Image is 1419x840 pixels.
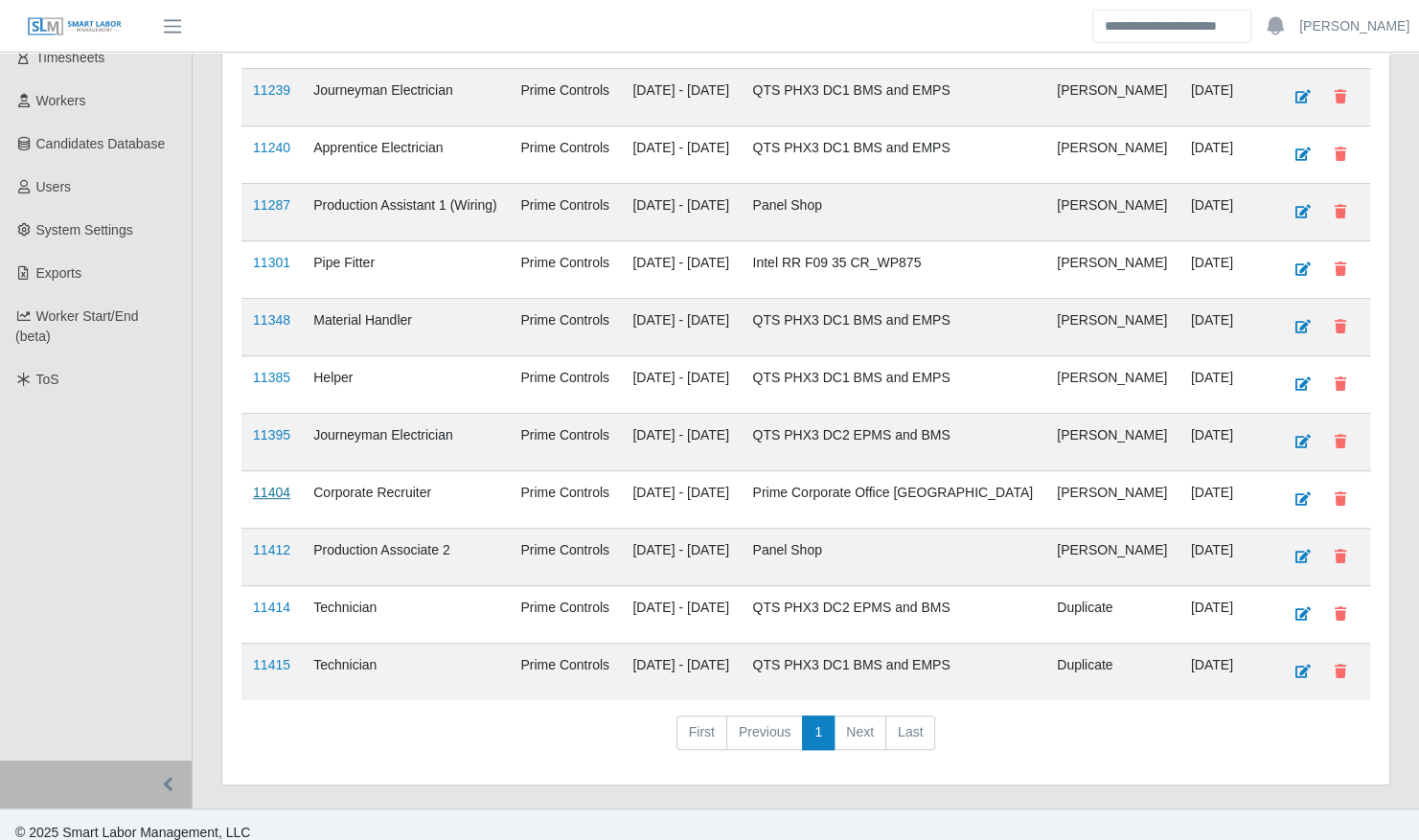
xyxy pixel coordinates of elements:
[621,299,741,356] td: [DATE] - [DATE]
[1045,69,1179,126] td: [PERSON_NAME]
[302,184,509,241] td: Production Assistant 1 (Wiring)
[1045,471,1179,529] td: [PERSON_NAME]
[1179,69,1271,126] td: [DATE]
[802,715,835,750] a: 1
[253,600,290,615] a: 11414
[253,82,290,98] a: 11239
[253,657,290,672] a: 11415
[741,356,1045,414] td: QTS PHX3 DC1 BMS and EMPS
[1179,356,1271,414] td: [DATE]
[15,308,139,344] span: Worker Start/End (beta)
[509,414,621,471] td: Prime Controls
[1179,241,1271,299] td: [DATE]
[302,126,509,184] td: Apprentice Electrician
[302,241,509,299] td: Pipe Fitter
[302,586,509,644] td: Technician
[741,299,1045,356] td: QTS PHX3 DC1 BMS and EMPS
[253,140,290,155] a: 11240
[1179,529,1271,586] td: [DATE]
[253,312,290,328] a: 11348
[621,586,741,644] td: [DATE] - [DATE]
[741,69,1045,126] td: QTS PHX3 DC1 BMS and EMPS
[1092,10,1251,43] input: Search
[509,126,621,184] td: Prime Controls
[15,825,250,840] span: © 2025 Smart Labor Management, LLC
[509,184,621,241] td: Prime Controls
[621,644,741,701] td: [DATE] - [DATE]
[1179,184,1271,241] td: [DATE]
[1045,356,1179,414] td: [PERSON_NAME]
[1045,644,1179,701] td: Duplicate
[36,179,72,194] span: Users
[741,414,1045,471] td: QTS PHX3 DC2 EPMS and BMS
[302,299,509,356] td: Material Handler
[621,529,741,586] td: [DATE] - [DATE]
[302,644,509,701] td: Technician
[621,414,741,471] td: [DATE] - [DATE]
[621,471,741,529] td: [DATE] - [DATE]
[509,356,621,414] td: Prime Controls
[1045,529,1179,586] td: [PERSON_NAME]
[509,241,621,299] td: Prime Controls
[36,222,133,238] span: System Settings
[741,184,1045,241] td: Panel Shop
[1179,586,1271,644] td: [DATE]
[1045,126,1179,184] td: [PERSON_NAME]
[1179,644,1271,701] td: [DATE]
[36,265,81,281] span: Exports
[1179,414,1271,471] td: [DATE]
[253,370,290,385] a: 11385
[741,586,1045,644] td: QTS PHX3 DC2 EPMS and BMS
[302,69,509,126] td: Journeyman Electrician
[741,529,1045,586] td: Panel Shop
[1045,299,1179,356] td: [PERSON_NAME]
[253,542,290,557] a: 11412
[1045,414,1179,471] td: [PERSON_NAME]
[1045,184,1179,241] td: [PERSON_NAME]
[241,715,1370,765] nav: pagination
[253,427,290,443] a: 11395
[36,136,166,151] span: Candidates Database
[621,126,741,184] td: [DATE] - [DATE]
[621,184,741,241] td: [DATE] - [DATE]
[741,644,1045,701] td: QTS PHX3 DC1 BMS and EMPS
[509,69,621,126] td: Prime Controls
[741,241,1045,299] td: Intel RR F09 35 CR_WP875
[302,471,509,529] td: Corporate Recruiter
[1179,471,1271,529] td: [DATE]
[302,414,509,471] td: Journeyman Electrician
[621,356,741,414] td: [DATE] - [DATE]
[36,372,59,387] span: ToS
[509,529,621,586] td: Prime Controls
[509,644,621,701] td: Prime Controls
[27,16,123,37] img: SLM Logo
[509,471,621,529] td: Prime Controls
[741,126,1045,184] td: QTS PHX3 DC1 BMS and EMPS
[1045,241,1179,299] td: [PERSON_NAME]
[1045,586,1179,644] td: Duplicate
[621,241,741,299] td: [DATE] - [DATE]
[36,93,86,108] span: Workers
[253,255,290,270] a: 11301
[302,529,509,586] td: Production Associate 2
[1299,16,1409,36] a: [PERSON_NAME]
[509,299,621,356] td: Prime Controls
[36,50,105,65] span: Timesheets
[741,471,1045,529] td: Prime Corporate Office [GEOGRAPHIC_DATA]
[302,356,509,414] td: Helper
[1179,299,1271,356] td: [DATE]
[253,485,290,500] a: 11404
[509,586,621,644] td: Prime Controls
[621,69,741,126] td: [DATE] - [DATE]
[1179,126,1271,184] td: [DATE]
[253,197,290,213] a: 11287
